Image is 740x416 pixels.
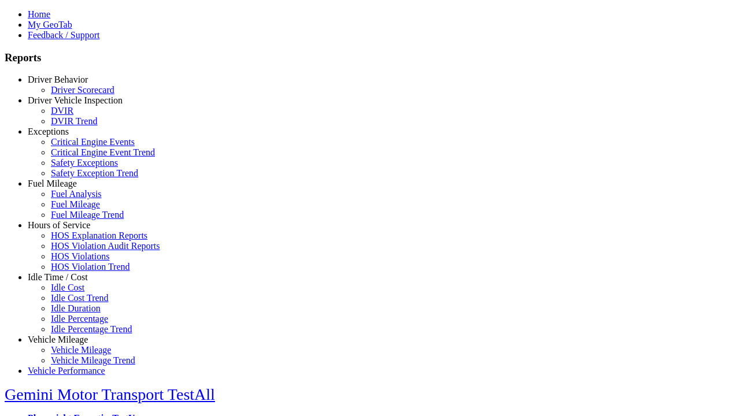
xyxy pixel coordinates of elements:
[51,137,135,147] a: Critical Engine Events
[28,220,90,230] a: Hours of Service
[51,106,73,116] a: DVIR
[28,366,105,376] a: Vehicle Performance
[51,231,147,240] a: HOS Explanation Reports
[28,335,88,344] a: Vehicle Mileage
[51,85,114,95] a: Driver Scorecard
[51,324,132,334] a: Idle Percentage Trend
[51,303,101,313] a: Idle Duration
[51,199,100,209] a: Fuel Mileage
[51,210,124,220] a: Fuel Mileage Trend
[51,158,118,168] a: Safety Exceptions
[5,51,735,64] h3: Reports
[51,314,108,324] a: Idle Percentage
[51,189,102,199] a: Fuel Analysis
[51,147,155,157] a: Critical Engine Event Trend
[51,168,138,178] a: Safety Exception Trend
[28,75,88,84] a: Driver Behavior
[51,293,109,303] a: Idle Cost Trend
[28,95,123,105] a: Driver Vehicle Inspection
[28,127,69,136] a: Exceptions
[51,283,84,292] a: Idle Cost
[51,241,160,251] a: HOS Violation Audit Reports
[28,179,77,188] a: Fuel Mileage
[51,345,111,355] a: Vehicle Mileage
[51,262,130,272] a: HOS Violation Trend
[51,116,97,126] a: DVIR Trend
[51,251,109,261] a: HOS Violations
[28,30,99,40] a: Feedback / Support
[51,355,135,365] a: Vehicle Mileage Trend
[28,9,50,19] a: Home
[5,385,215,403] a: Gemini Motor Transport TestAll
[28,20,72,29] a: My GeoTab
[28,272,88,282] a: Idle Time / Cost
